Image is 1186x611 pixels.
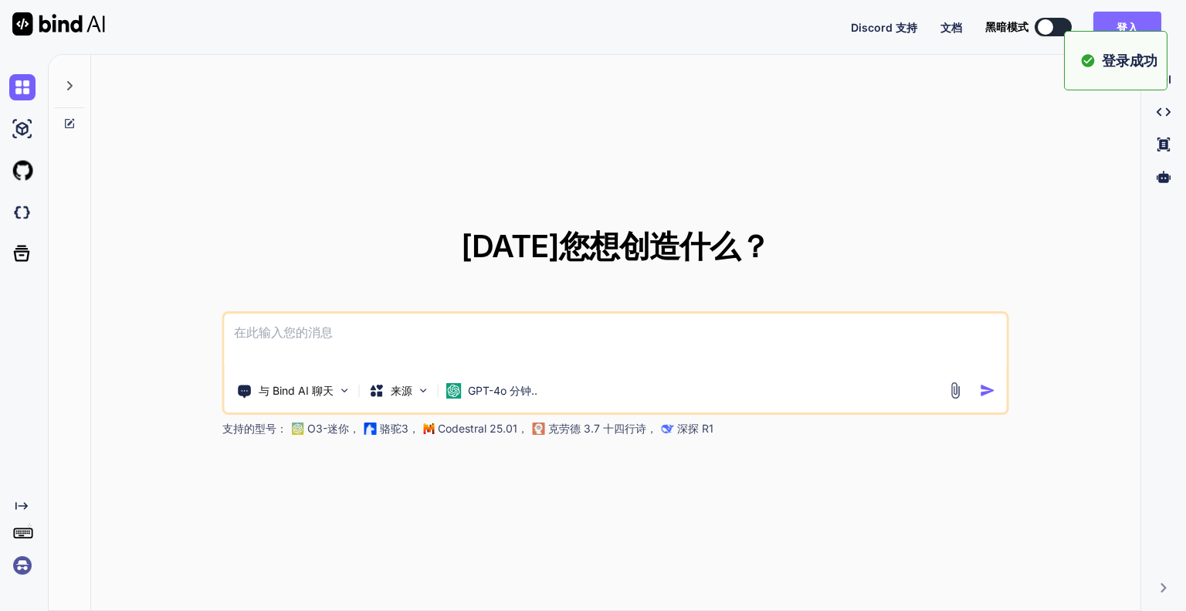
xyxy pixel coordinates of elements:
img: 图标 [980,382,996,399]
img: 依恋 [947,382,964,399]
img: 选择模型 [417,384,430,397]
button: 文档 [940,19,962,36]
img: 警报 [1080,50,1096,71]
img: 米斯特拉尔-AI [424,423,435,434]
img: signin [9,552,36,579]
img: 挑选工具 [338,384,351,397]
img: 绑定AI [12,12,105,36]
font: 与 Bind AI 聊天 [259,384,334,397]
img: GPT-4 [292,423,304,435]
font: Codestral 25.01， [438,422,528,435]
img: githubLight [9,158,36,184]
font: 文档 [940,21,962,34]
font: 登录成功 [1102,53,1157,69]
font: 支持的型号： [222,422,287,435]
img: 人工智能工作室 [9,116,36,142]
font: O3-迷你， [307,422,360,435]
img: 克劳德 [533,423,545,435]
img: 骆驼2 [364,423,377,435]
font: 骆驼3， [380,422,419,435]
button: Discord 支持 [851,19,917,36]
font: Discord 支持 [851,21,917,34]
img: GPT-4o 迷你 [446,383,462,399]
font: 克劳德 3.7 十四行诗， [548,422,657,435]
font: [DATE]您想创造什么？ [461,227,770,265]
img: 克劳德 [662,423,674,435]
img: darkCloudIde图标 [9,199,36,226]
button: 登入 [1093,12,1161,42]
font: 黑暗模式 [985,20,1028,33]
font: 深探 R1 [677,422,713,435]
font: 登入 [1117,21,1138,34]
font: 来源 [391,384,412,397]
img: 聊天 [9,74,36,100]
font: GPT-4o 分钟.. [468,384,537,397]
